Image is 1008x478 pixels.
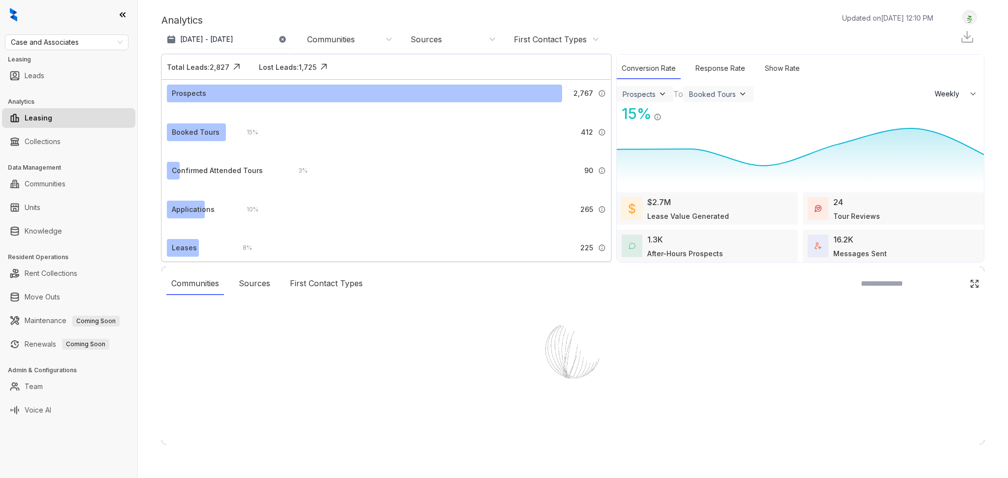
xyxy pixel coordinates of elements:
li: Rent Collections [2,264,135,283]
div: Show Rate [760,58,805,79]
div: Communities [307,34,355,45]
div: Tour Reviews [833,211,880,221]
p: Updated on [DATE] 12:10 PM [842,13,933,23]
img: Click Icon [970,279,979,289]
img: AfterHoursConversations [629,242,635,250]
div: Applications [172,204,215,215]
h3: Resident Operations [8,253,137,262]
div: 3 % [288,165,308,176]
div: Lease Value Generated [647,211,729,221]
p: [DATE] - [DATE] [180,34,233,44]
img: LeaseValue [629,203,635,214]
span: 90 [584,165,593,176]
div: Leases [172,242,197,253]
a: RenewalsComing Soon [25,334,109,354]
button: Weekly [929,85,984,103]
li: Renewals [2,334,135,354]
a: Team [25,377,43,396]
div: $2.7M [647,196,671,208]
img: Click Icon [661,104,676,119]
span: 225 [580,242,593,253]
img: TourReviews [815,205,821,212]
div: Sources [234,272,275,295]
div: Booked Tours [172,127,220,138]
li: Leasing [2,108,135,128]
img: Info [598,167,606,175]
div: Total Leads: 2,827 [167,62,229,72]
div: Confirmed Attended Tours [172,165,263,176]
div: After-Hours Prospects [647,248,723,259]
div: Messages Sent [833,248,887,259]
h3: Data Management [8,163,137,172]
span: 2,767 [573,88,593,99]
a: Leasing [25,108,52,128]
span: Case and Associates [11,35,123,50]
img: Loader [524,301,622,399]
div: First Contact Types [285,272,368,295]
span: Coming Soon [72,316,120,327]
a: Rent Collections [25,264,77,283]
div: 16.2K [833,234,853,245]
li: Collections [2,132,135,151]
div: Sources [410,34,442,45]
img: Info [598,90,606,97]
img: logo [10,8,17,22]
img: TotalFum [815,242,821,249]
a: Leads [25,66,44,86]
span: 412 [581,127,593,138]
li: Knowledge [2,221,135,241]
img: Info [598,206,606,213]
div: First Contact Types [514,34,587,45]
div: Communities [166,272,224,295]
h3: Admin & Configurations [8,366,137,375]
h3: Analytics [8,97,137,106]
li: Communities [2,174,135,194]
div: 15 % [237,127,258,138]
img: SearchIcon [949,279,957,288]
div: Response Rate [691,58,750,79]
div: 24 [833,196,843,208]
li: Voice AI [2,400,135,420]
div: Conversion Rate [617,58,681,79]
a: Move Outs [25,287,60,307]
li: Units [2,198,135,217]
div: Loading... [556,399,591,409]
div: 10 % [237,204,258,215]
img: ViewFilterArrow [658,89,667,99]
img: Info [654,113,661,121]
h3: Leasing [8,55,137,64]
div: 8 % [233,242,252,253]
img: Info [598,128,606,136]
img: ViewFilterArrow [738,89,748,99]
li: Move Outs [2,287,135,307]
div: 15 % [617,103,652,125]
img: Info [598,244,606,252]
img: Download [960,30,975,44]
div: Lost Leads: 1,725 [259,62,316,72]
span: 265 [580,204,593,215]
div: Prospects [623,90,656,98]
p: Analytics [161,13,203,28]
img: Click Icon [229,60,244,74]
a: Knowledge [25,221,62,241]
div: To [673,88,683,100]
div: Booked Tours [689,90,736,98]
button: [DATE] - [DATE] [161,30,294,48]
img: Click Icon [316,60,331,74]
span: Coming Soon [62,339,109,350]
a: Collections [25,132,61,151]
a: Communities [25,174,65,194]
li: Team [2,377,135,396]
li: Maintenance [2,311,135,330]
a: Voice AI [25,400,51,420]
img: UserAvatar [963,12,976,23]
div: Prospects [172,88,206,99]
span: Weekly [935,89,965,99]
li: Leads [2,66,135,86]
div: 1.3K [647,234,663,245]
a: Units [25,198,40,217]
